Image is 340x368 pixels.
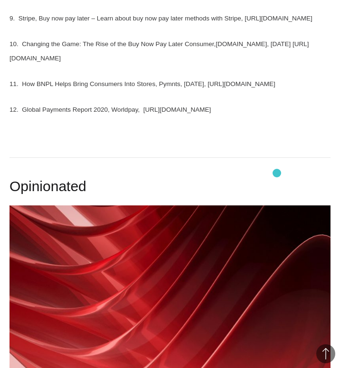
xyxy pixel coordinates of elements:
button: Back to Top [316,344,335,363]
h2: Opinionated [9,177,331,196]
sup: 12. Global Payments Report 2020, Worldpay, [URL][DOMAIN_NAME] [9,106,211,113]
sup: 9. Stripe, Buy now pay later – Learn about buy now pay later methods with Stripe, [URL][DOMAIN_NAME] [9,15,312,22]
sup: 10. Changing the Game: The Rise of the Buy Now Pay Later Consumer,[DOMAIN_NAME], [DATE] [URL][DOM... [9,40,309,62]
sup: 11. How BNPL Helps Bring Consumers Into Stores, Pymnts, [DATE], [URL][DOMAIN_NAME] [9,80,275,87]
